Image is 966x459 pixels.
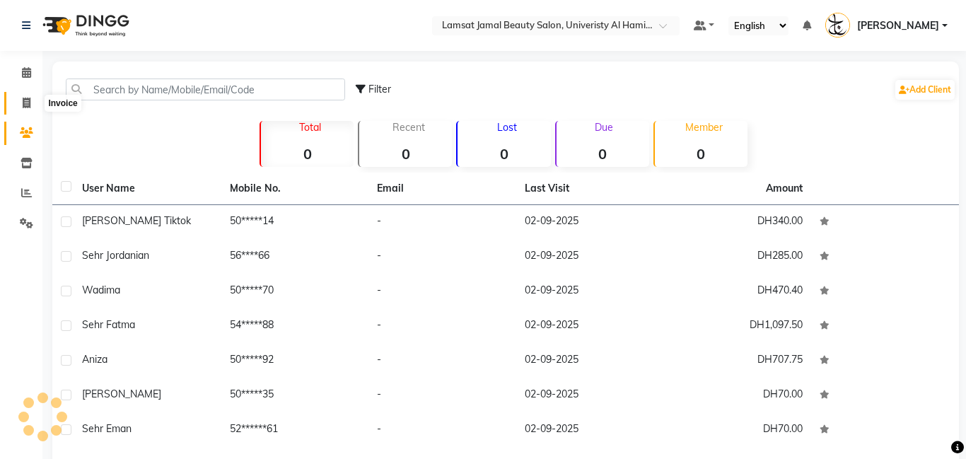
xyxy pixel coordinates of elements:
[664,205,812,240] td: DH340.00
[516,274,664,309] td: 02-09-2025
[82,214,191,227] span: [PERSON_NAME] tiktok
[664,344,812,378] td: DH707.75
[516,173,664,205] th: Last Visit
[36,6,133,45] img: logo
[895,80,955,100] a: Add Client
[516,309,664,344] td: 02-09-2025
[664,240,812,274] td: DH285.00
[368,240,516,274] td: -
[664,413,812,448] td: DH70.00
[516,205,664,240] td: 02-09-2025
[261,145,354,163] strong: 0
[365,121,452,134] p: Recent
[557,145,649,163] strong: 0
[516,240,664,274] td: 02-09-2025
[664,274,812,309] td: DH470.40
[458,145,550,163] strong: 0
[74,173,221,205] th: User Name
[825,13,850,37] img: Lamsat Jamal
[368,205,516,240] td: -
[66,79,345,100] input: Search by Name/Mobile/Email/Code
[82,318,135,331] span: Sehr fatma
[45,95,81,112] div: Invoice
[82,249,149,262] span: sehr jordanian
[661,121,747,134] p: Member
[559,121,649,134] p: Due
[655,145,747,163] strong: 0
[82,388,161,400] span: [PERSON_NAME]
[368,309,516,344] td: -
[516,344,664,378] td: 02-09-2025
[82,353,107,366] span: aniza
[267,121,354,134] p: Total
[368,274,516,309] td: -
[463,121,550,134] p: Lost
[368,83,391,95] span: Filter
[368,378,516,413] td: -
[516,378,664,413] td: 02-09-2025
[82,284,120,296] span: wadima
[368,344,516,378] td: -
[368,173,516,205] th: Email
[857,18,939,33] span: [PERSON_NAME]
[516,413,664,448] td: 02-09-2025
[221,173,369,205] th: Mobile No.
[757,173,811,204] th: Amount
[664,378,812,413] td: DH70.00
[359,145,452,163] strong: 0
[82,422,132,435] span: sehr eman
[368,413,516,448] td: -
[664,309,812,344] td: DH1,097.50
